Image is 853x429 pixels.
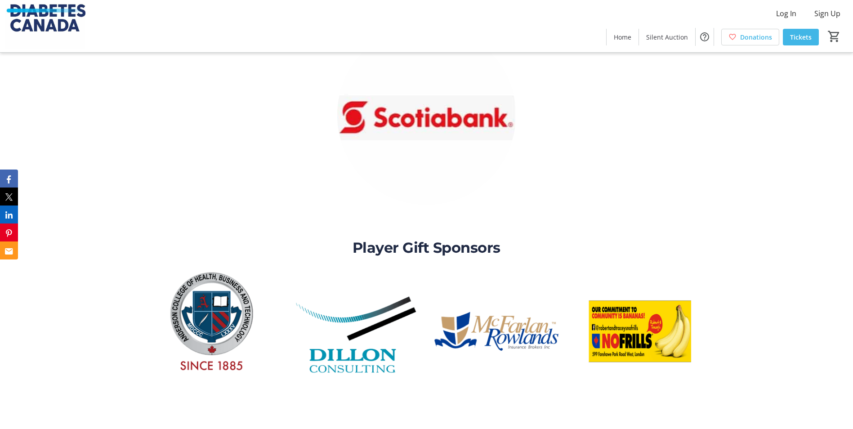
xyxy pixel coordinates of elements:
span: Log In [776,8,796,19]
span: Silent Auction [646,32,688,42]
img: logo [432,266,563,397]
img: Diabetes Canada's Logo [5,4,85,49]
img: logo [290,266,421,397]
span: Sign Up [814,8,840,19]
button: Help [696,28,714,46]
span: Home [614,32,631,42]
img: logo [337,26,516,205]
button: Sign Up [807,6,848,21]
span: Donations [740,32,772,42]
p: Player Gift Sponsors [147,237,706,259]
a: Home [607,29,639,45]
span: Tickets [790,32,812,42]
a: Silent Auction [639,29,695,45]
a: Tickets [783,29,819,45]
img: logo [147,266,279,397]
button: Cart [826,28,842,45]
a: Donations [721,29,779,45]
button: Log In [769,6,804,21]
img: logo [574,266,706,397]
